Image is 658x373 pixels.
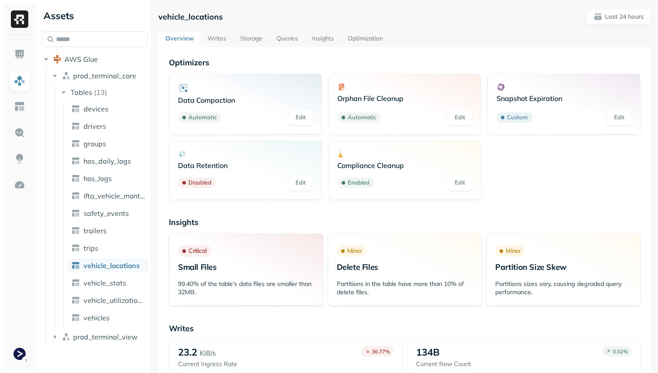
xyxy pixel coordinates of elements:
p: 23.2 [178,346,197,358]
p: Writes [169,323,641,333]
img: table [71,139,80,148]
span: hos_logs [84,174,112,183]
p: Orphan File Cleanup [337,94,472,103]
a: Writes [201,31,233,47]
span: vehicle_stats [84,279,126,287]
img: table [71,244,80,252]
img: table [71,279,80,287]
p: Delete Files [337,262,473,272]
img: table [71,313,80,322]
p: 0.02 % [613,348,628,355]
button: prod_terminal_view [50,330,148,344]
p: Data Compaction [178,96,313,104]
a: vehicle_utilization_day [68,293,149,307]
a: Storage [233,31,269,47]
p: Automatic [188,113,217,122]
img: table [71,296,80,305]
a: groups [68,137,149,151]
img: Terminal [13,348,26,360]
a: Edit [289,175,313,191]
img: table [71,209,80,218]
a: Edit [448,175,472,191]
p: Minor [347,247,362,255]
img: table [71,174,80,183]
p: Current Ingress Rate [178,360,237,368]
span: prod_terminal_view [73,333,138,341]
div: Assets [42,9,148,23]
a: Edit [289,110,313,125]
span: devices [84,104,108,113]
span: trailers [84,226,107,235]
img: Asset Explorer [14,101,25,112]
p: 99.40% of the table's data files are smaller than 32MB. [178,280,314,296]
img: table [71,261,80,270]
p: Critical [188,247,207,255]
p: KiB/s [200,348,216,358]
a: drivers [68,119,149,133]
p: ( 13 ) [94,88,107,97]
p: Enabled [348,178,369,187]
button: Last 24 hours [586,9,651,24]
a: Edit [448,110,472,125]
span: AWS Glue [64,55,98,64]
img: table [71,157,80,165]
img: Assets [14,75,25,86]
button: prod_terminal_core [50,69,148,83]
span: prod_terminal_core [73,71,136,80]
p: Partitions in the table have more than 10% of delete files. [337,280,473,296]
span: vehicles [84,313,110,322]
p: Snapshot Expiration [497,94,631,103]
a: safety_events [68,206,149,220]
p: Disabled [188,178,211,187]
a: ifta_vehicle_months [68,189,149,203]
img: Insights [14,153,25,165]
span: safety_events [84,209,129,218]
a: Insights [305,31,341,47]
a: vehicles [68,311,149,325]
img: table [71,192,80,200]
span: ifta_vehicle_months [84,192,145,200]
p: Minor [506,247,520,255]
a: trips [68,241,149,255]
img: Optimization [14,179,25,191]
a: devices [68,102,149,116]
img: Dashboard [14,49,25,60]
img: Query Explorer [14,127,25,138]
span: Tables [70,88,92,97]
p: Custom [507,113,528,122]
p: Data Retention [178,161,313,170]
img: table [71,104,80,113]
p: Partitions sizes vary, causing degraded query performance. [495,280,631,296]
a: Edit [607,110,631,125]
p: Last 24 hours [605,13,644,21]
img: Ryft [11,10,28,28]
button: AWS Glue [42,52,148,66]
p: 36.77 % [372,348,390,355]
img: table [71,226,80,235]
p: vehicle_locations [158,12,223,22]
span: drivers [84,122,106,131]
a: hos_daily_logs [68,154,149,168]
p: Automatic [348,113,376,122]
p: Optimizers [169,57,641,67]
span: groups [84,139,106,148]
span: hos_daily_logs [84,157,131,165]
img: root [53,55,62,64]
p: 134B [416,346,440,358]
a: Overview [158,31,201,47]
button: Tables(13) [59,85,148,99]
p: Insights [169,217,641,227]
img: namespace [62,71,70,80]
a: trailers [68,224,149,238]
p: Compliance Cleanup [337,161,472,170]
span: vehicle_locations [84,261,140,270]
img: namespace [62,333,70,341]
a: vehicle_stats [68,276,149,290]
a: Queries [269,31,305,47]
img: table [71,122,80,131]
a: Optimization [341,31,390,47]
p: Small Files [178,262,314,272]
a: hos_logs [68,171,149,185]
a: vehicle_locations [68,259,149,272]
span: vehicle_utilization_day [84,296,145,305]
